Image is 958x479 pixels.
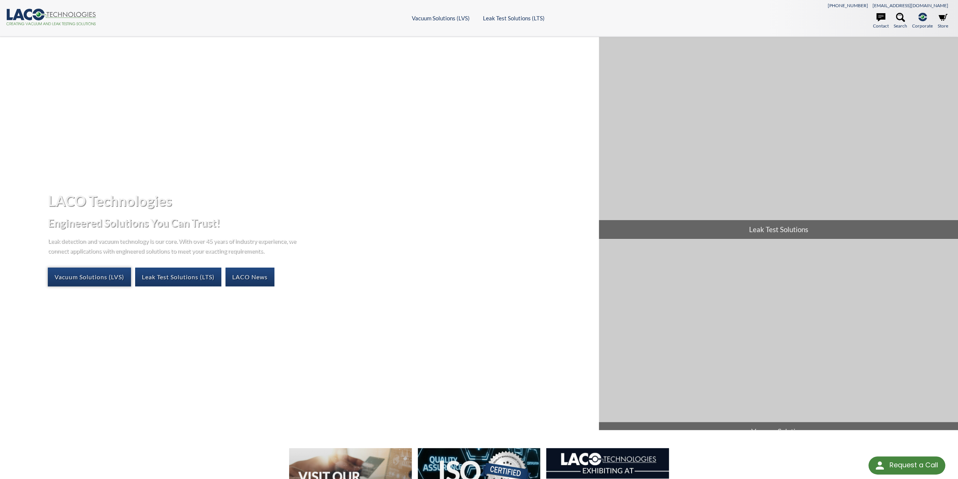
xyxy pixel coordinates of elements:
a: Vacuum Solutions (LVS) [412,15,470,21]
div: Request a Call [889,456,938,474]
a: Store [938,13,948,29]
img: round button [874,459,886,471]
span: Vacuum Solutions [599,422,958,441]
a: LACO News [225,268,274,286]
a: Vacuum Solutions [599,239,958,441]
a: [PHONE_NUMBER] [828,3,868,8]
a: Search [894,13,907,29]
h2: Engineered Solutions You Can Trust! [48,216,592,230]
a: Vacuum Solutions (LVS) [48,268,131,286]
a: [EMAIL_ADDRESS][DOMAIN_NAME] [873,3,948,8]
a: Contact [873,13,889,29]
span: Corporate [912,22,933,29]
h1: LACO Technologies [48,191,592,210]
p: Leak detection and vacuum technology is our core. With over 45 years of industry experience, we c... [48,236,300,255]
a: Leak Test Solutions (LTS) [135,268,221,286]
span: Leak Test Solutions [599,220,958,239]
a: Leak Test Solutions [599,37,958,239]
a: Leak Test Solutions (LTS) [483,15,545,21]
div: Request a Call [868,456,945,474]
